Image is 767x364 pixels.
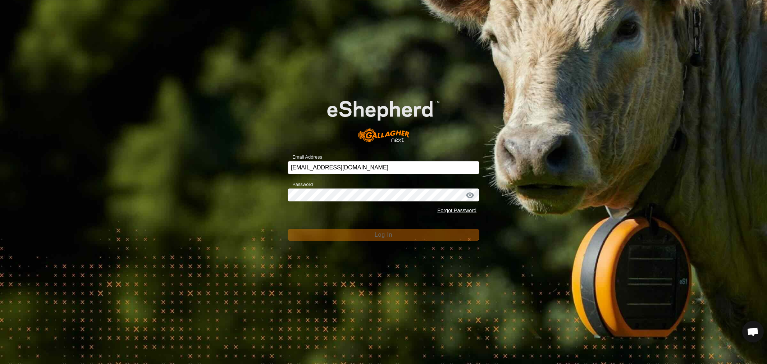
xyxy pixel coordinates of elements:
img: E-shepherd Logo [307,85,460,150]
label: Email Address [288,154,322,161]
span: Log In [375,232,392,238]
input: Email Address [288,161,479,174]
div: Open chat [742,321,764,342]
button: Log In [288,229,479,241]
a: Forgot Password [437,208,476,213]
label: Password [288,181,313,188]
